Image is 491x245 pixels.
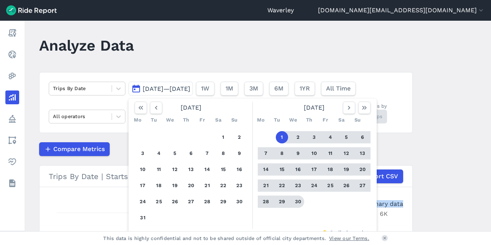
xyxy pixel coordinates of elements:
div: Sa [212,114,224,126]
button: 4 [153,147,165,159]
button: 30 [233,196,245,208]
button: 12 [340,147,353,159]
img: Ride Report [6,5,57,15]
button: 29 [217,196,229,208]
span: 1YR [300,84,310,93]
button: 25 [153,196,165,208]
span: [DATE]—[DATE] [143,85,190,92]
button: 16 [233,163,245,176]
button: 3M [244,82,263,95]
button: 18 [153,179,165,192]
a: Health [5,155,19,169]
div: Su [351,114,364,126]
button: 25 [324,179,336,192]
tspan: 6K [380,210,388,217]
h1: Analyze Data [39,35,134,56]
div: Tu [148,114,160,126]
button: 13 [185,163,197,176]
button: 1YR [295,82,315,95]
button: 20 [185,179,197,192]
button: 27 [356,179,369,192]
button: 1 [217,131,229,143]
a: Realtime [5,48,19,61]
button: 31 [137,212,149,224]
button: 28 [201,196,213,208]
button: 24 [137,196,149,208]
button: 30 [292,196,304,208]
button: 22 [217,179,229,192]
button: 26 [169,196,181,208]
button: 22 [276,179,288,192]
a: View our Terms. [329,235,369,242]
div: Mo [255,114,267,126]
button: 1 [276,131,288,143]
a: Policy [5,112,19,126]
div: [DATE] [255,102,374,114]
button: 6M [269,82,288,95]
button: 21 [260,179,272,192]
span: 3M [249,84,258,93]
div: [DATE] [132,102,250,114]
a: Heatmaps [5,69,19,83]
div: Tu [271,114,283,126]
button: 20 [356,163,369,176]
button: Compare Metrics [39,142,110,156]
button: 7 [260,147,272,159]
button: 15 [276,163,288,176]
button: 16 [292,163,304,176]
button: 10 [137,163,149,176]
button: 26 [340,179,353,192]
button: 19 [340,163,353,176]
a: Analyze [5,90,19,104]
button: 8 [276,147,288,159]
div: Th [180,114,192,126]
button: 5 [169,147,181,159]
div: Trips By Date | Starts | Waverley LGA [49,169,403,183]
button: 3 [308,131,320,143]
button: 1M [221,82,238,95]
button: 28 [260,196,272,208]
div: Fr [319,114,331,126]
button: 13 [356,147,369,159]
button: 2 [292,131,304,143]
button: 1W [196,82,214,95]
div: Su [228,114,241,126]
button: 11 [153,163,165,176]
div: Preliminary data [354,199,403,207]
span: Export CSV [364,172,398,181]
button: 23 [233,179,245,192]
button: 5 [340,131,353,143]
button: 8 [217,147,229,159]
button: 4 [324,131,336,143]
div: Preliminary data [134,229,371,236]
button: 18 [324,163,336,176]
button: 23 [292,179,304,192]
a: Waverley [267,6,294,15]
button: 21 [201,179,213,192]
div: We [164,114,176,126]
button: 19 [169,179,181,192]
a: Datasets [5,176,19,190]
button: 14 [260,163,272,176]
a: Areas [5,133,19,147]
span: 1W [201,84,209,93]
button: 9 [292,147,304,159]
span: Compare Metrics [53,145,105,154]
button: 11 [324,147,336,159]
button: 24 [308,179,320,192]
div: Fr [196,114,208,126]
span: All Time [326,84,351,93]
span: 6M [274,84,283,93]
a: Report [5,26,19,40]
button: 12 [169,163,181,176]
button: 15 [217,163,229,176]
button: 14 [201,163,213,176]
div: Mo [132,114,144,126]
button: 7 [201,147,213,159]
button: 2 [233,131,245,143]
span: 1M [226,84,233,93]
button: 17 [137,179,149,192]
button: 9 [233,147,245,159]
button: 6 [185,147,197,159]
button: [DOMAIN_NAME][EMAIL_ADDRESS][DOMAIN_NAME] [318,6,485,15]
